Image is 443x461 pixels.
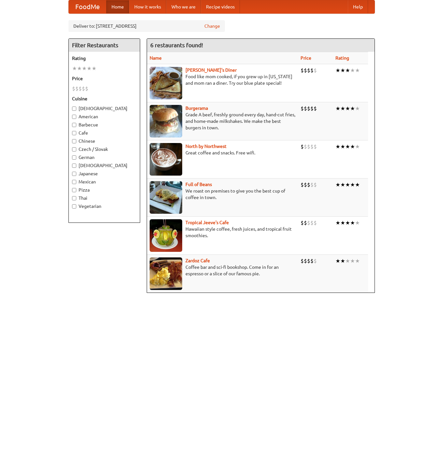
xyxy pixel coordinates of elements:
[314,67,317,74] li: $
[79,85,82,92] li: $
[307,143,310,150] li: $
[150,105,182,137] img: burgerama.jpg
[185,106,208,111] b: Burgerama
[301,181,304,188] li: $
[106,0,129,13] a: Home
[340,105,345,112] li: ★
[72,107,76,111] input: [DEMOGRAPHIC_DATA]
[150,42,203,48] ng-pluralize: 6 restaurants found!
[335,105,340,112] li: ★
[72,170,137,177] label: Japanese
[72,113,137,120] label: American
[150,111,295,131] p: Grade A beef, freshly ground every day, hand-cut fries, and home-made milkshakes. We make the bes...
[355,143,360,150] li: ★
[340,257,345,265] li: ★
[72,130,137,136] label: Cafe
[310,143,314,150] li: $
[310,257,314,265] li: $
[72,95,137,102] h5: Cuisine
[185,182,212,187] b: Full of Beans
[314,143,317,150] li: $
[340,181,345,188] li: ★
[72,147,76,151] input: Czech / Slovak
[304,105,307,112] li: $
[355,105,360,112] li: ★
[307,105,310,112] li: $
[304,219,307,226] li: $
[185,258,210,263] b: Zardoz Cafe
[72,172,76,176] input: Japanese
[72,196,76,200] input: Thai
[335,67,340,74] li: ★
[72,155,76,160] input: German
[185,67,237,73] a: [PERSON_NAME]'s Diner
[304,181,307,188] li: $
[345,143,350,150] li: ★
[150,264,295,277] p: Coffee bar and sci-fi bookshop. Come in for an espresso or a slice of our famous pie.
[85,85,88,92] li: $
[355,181,360,188] li: ★
[307,181,310,188] li: $
[72,164,76,168] input: [DEMOGRAPHIC_DATA]
[150,226,295,239] p: Hawaiian style coffee, fresh juices, and tropical fruit smoothies.
[72,204,76,209] input: Vegetarian
[72,75,137,82] h5: Price
[345,105,350,112] li: ★
[340,219,345,226] li: ★
[301,143,304,150] li: $
[72,180,76,184] input: Mexican
[350,219,355,226] li: ★
[301,55,311,61] a: Price
[314,105,317,112] li: $
[82,85,85,92] li: $
[75,85,79,92] li: $
[355,67,360,74] li: ★
[345,67,350,74] li: ★
[355,257,360,265] li: ★
[301,105,304,112] li: $
[129,0,166,13] a: How it works
[150,257,182,290] img: zardoz.jpg
[150,219,182,252] img: jeeves.jpg
[307,67,310,74] li: $
[150,150,295,156] p: Great coffee and snacks. Free wifi.
[201,0,240,13] a: Recipe videos
[335,143,340,150] li: ★
[72,179,137,185] label: Mexican
[72,162,137,169] label: [DEMOGRAPHIC_DATA]
[69,0,106,13] a: FoodMe
[72,139,76,143] input: Chinese
[350,67,355,74] li: ★
[150,188,295,201] p: We roast on premises to give you the best cup of coffee in town.
[166,0,201,13] a: Who we are
[68,20,225,32] div: Deliver to: [STREET_ADDRESS]
[310,219,314,226] li: $
[340,143,345,150] li: ★
[72,115,76,119] input: American
[335,219,340,226] li: ★
[72,188,76,192] input: Pizza
[92,65,96,72] li: ★
[307,219,310,226] li: $
[72,195,137,201] label: Thai
[304,67,307,74] li: $
[72,131,76,135] input: Cafe
[72,105,137,112] label: [DEMOGRAPHIC_DATA]
[345,219,350,226] li: ★
[150,143,182,176] img: north.jpg
[301,257,304,265] li: $
[350,143,355,150] li: ★
[310,67,314,74] li: $
[185,144,227,149] a: North by Northwest
[150,73,295,86] p: Food like mom cooked, if you grew up in [US_STATE] and mom ran a diner. Try our blue plate special!
[72,123,76,127] input: Barbecue
[301,219,304,226] li: $
[72,55,137,62] h5: Rating
[72,85,75,92] li: $
[345,181,350,188] li: ★
[310,181,314,188] li: $
[345,257,350,265] li: ★
[301,67,304,74] li: $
